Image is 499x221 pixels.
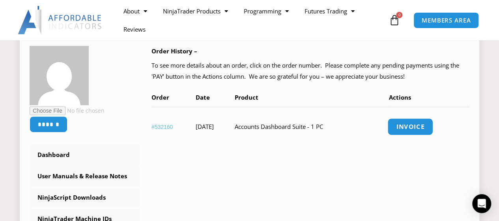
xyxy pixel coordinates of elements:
span: Date [196,93,210,101]
a: MEMBERS AREA [413,12,479,28]
p: To see more details about an order, click on the order number. Please complete any pending paymen... [151,60,469,82]
a: Futures Trading [297,2,363,20]
a: NinjaScript Downloads [30,187,140,208]
a: User Manuals & Release Notes [30,166,140,187]
span: Actions [389,93,411,101]
a: Programming [236,2,297,20]
td: Accounts Dashboard Suite - 1 PC [235,107,389,146]
span: Product [235,93,258,101]
a: Dashboard [30,145,140,165]
a: About [116,2,155,20]
div: Open Intercom Messenger [472,194,491,213]
a: NinjaTrader Products [155,2,236,20]
img: LogoAI | Affordable Indicators – NinjaTrader [18,6,103,34]
b: Order History – [151,47,197,55]
nav: Menu [116,2,387,38]
span: MEMBERS AREA [422,17,471,23]
span: 0 [396,12,402,18]
a: Reviews [116,20,153,38]
span: Order [151,93,169,101]
a: Invoice order number 532160 [388,118,434,135]
time: [DATE] [196,123,214,130]
a: View order number 532160 [151,124,173,130]
img: 2cd867bebdc845f3a2a25e7b6cd340a7b6d47ca1d35a207cbe0cf5d897d1a7dd [30,46,89,105]
a: 0 [377,9,411,32]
